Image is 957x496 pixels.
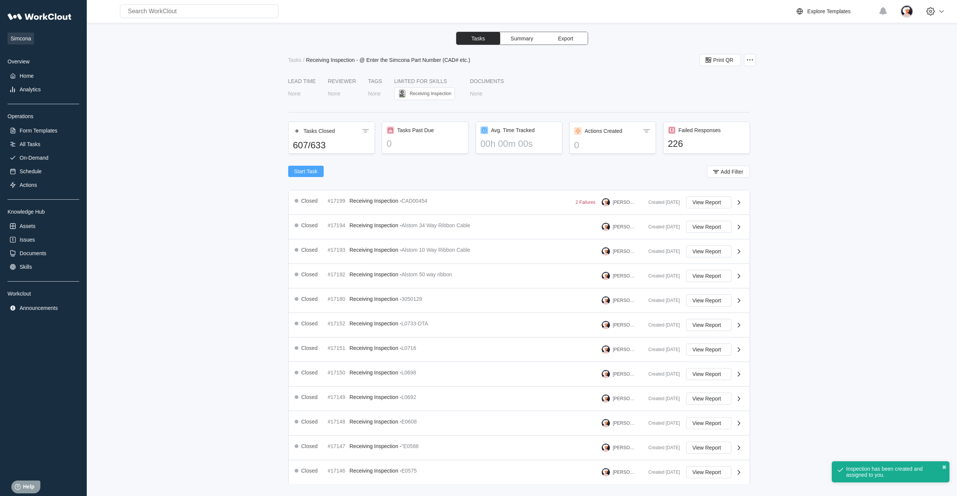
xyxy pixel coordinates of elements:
a: All Tasks [8,139,79,149]
img: user-4.png [900,5,913,18]
div: Assets [20,223,35,229]
div: Documents [470,78,504,84]
span: Receiving Inspection - [350,468,402,474]
span: Receiving Inspection - [350,443,402,449]
input: Search WorkClout [120,5,278,18]
div: Receiving Inspection - @ Enter the Simcona Part Number (CAD# etc.) [306,57,470,63]
div: Announcements [20,305,58,311]
div: Form Templates [20,128,57,134]
a: Closed#17147Receiving Inspection -"E0588[PERSON_NAME]Created [DATE]View Report [289,436,750,460]
div: On-Demand [20,155,48,161]
div: #17192 [328,271,347,277]
span: View Report [693,371,721,377]
div: Closed [301,394,318,400]
button: View Report [686,466,731,478]
a: Closed#17150Receiving Inspection -L0698[PERSON_NAME]Created [DATE]View Report [289,362,750,387]
a: Schedule [8,166,79,177]
span: Start Task [294,169,318,174]
mark: Alstom 50 way ribbon [401,271,452,277]
span: Receiving Inspection - [350,370,402,376]
div: [PERSON_NAME] [613,347,636,352]
span: View Report [693,322,721,328]
div: Analytics [20,86,41,92]
div: Knowledge Hub [8,209,79,215]
button: Tasks [456,32,500,45]
img: user-4.png [602,296,610,305]
span: Add Filter [721,169,743,174]
a: Closed#17152Receiving Inspection -L0733-DTA[PERSON_NAME]Created [DATE]View Report [289,313,750,337]
span: View Report [693,396,721,401]
div: All Tasks [20,141,40,147]
div: Documents [20,250,46,256]
img: user-4.png [602,345,610,354]
img: user-4.png [602,394,610,403]
div: None [288,91,301,97]
div: Closed [301,419,318,425]
mark: Alstom 34 Way Ribbon Cable [401,222,470,228]
div: Created [DATE] [642,322,680,328]
div: [PERSON_NAME] [613,322,636,328]
div: Closed [301,370,318,376]
div: [PERSON_NAME] [613,470,636,475]
a: Tasks [288,57,303,63]
div: 2 Failures [576,200,596,205]
span: Summary [511,36,533,41]
mark: L0692 [401,394,416,400]
button: Export [544,32,588,45]
span: View Report [693,298,721,303]
a: Form Templates [8,125,79,136]
div: Closed [301,296,318,302]
img: user-4.png [602,223,610,231]
div: 0 [574,140,651,151]
div: [PERSON_NAME] [613,249,636,254]
img: user-4.png [602,468,610,476]
div: Created [DATE] [642,445,680,450]
button: Start Task [288,166,324,177]
div: None [470,91,482,97]
span: Receiving Inspection - [350,320,402,327]
a: Announcements [8,303,79,313]
div: #17194 [328,222,347,228]
div: Tags [368,78,382,84]
a: Explore Templates [795,7,875,16]
mark: "E0588 [401,443,418,449]
div: Closed [301,320,318,327]
span: View Report [693,470,721,475]
div: Issues [20,237,35,243]
a: Closed#17149Receiving Inspection -L0692[PERSON_NAME]Created [DATE]View Report [289,387,750,411]
div: Actions [20,182,37,188]
a: Closed#17192Receiving Inspection -Alstom 50 way ribbon[PERSON_NAME]Created [DATE]View Report [289,264,750,288]
div: None [368,91,381,97]
span: Receiving Inspection - [350,222,402,228]
a: Issues [8,234,79,245]
div: Created [DATE] [642,224,680,230]
span: View Report [693,200,721,205]
div: Workclout [8,291,79,297]
mark: 3050129 [401,296,422,302]
button: View Report [686,270,731,282]
div: [PERSON_NAME] [613,371,636,377]
div: Operations [8,113,79,119]
div: Reviewer [328,78,356,84]
a: Home [8,71,79,81]
div: None [328,91,340,97]
div: [PERSON_NAME] [613,200,636,205]
mark: E0575 [401,468,416,474]
span: View Report [693,421,721,426]
div: Tasks [288,57,302,63]
span: Receiving Inspection - [350,419,402,425]
a: Actions [8,180,79,190]
a: Closed#17146Receiving Inspection -E0575[PERSON_NAME]Created [DATE]View Report [289,460,750,485]
div: Created [DATE] [642,298,680,303]
mark: CAD00454 [401,198,427,204]
a: Closed#17148Receiving Inspection -E0608[PERSON_NAME]Created [DATE]View Report [289,411,750,436]
span: Receiving Inspection - [350,198,402,204]
div: Closed [301,247,318,253]
div: 226 [668,139,745,149]
a: Documents [8,248,79,259]
div: Tasks Closed [304,128,335,134]
span: Receiving Inspection - [350,271,402,277]
img: user-4.png [602,272,610,280]
div: 00h 00m 00s [481,139,558,149]
span: Simcona [8,32,34,45]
